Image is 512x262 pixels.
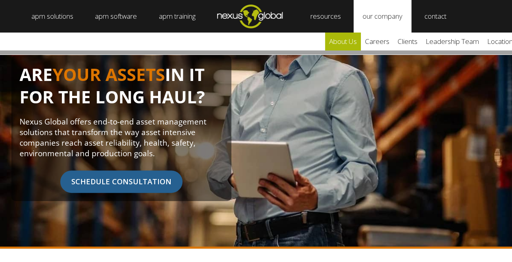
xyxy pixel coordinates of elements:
h1: ARE IN IT FOR THE LONG HAUL? [20,63,223,116]
a: about us [325,33,361,50]
p: Nexus Global offers end-to-end asset management solutions that transform the way asset intensive ... [20,116,223,159]
span: YOUR ASSETS [53,63,165,86]
a: clients [393,33,422,50]
span: SCHEDULE CONSULTATION [60,170,182,193]
a: leadership team [422,33,483,50]
a: careers [361,33,393,50]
